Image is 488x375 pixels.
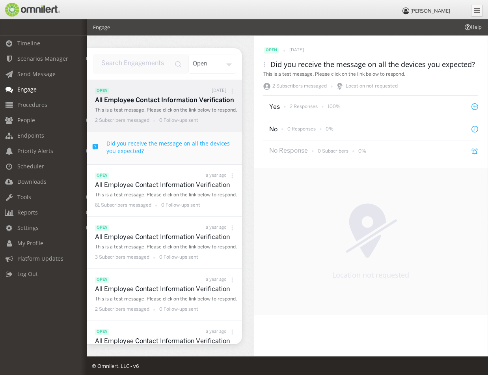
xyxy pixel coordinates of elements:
span: open [95,225,109,231]
span: Help [464,23,482,31]
p: a year ago [206,173,226,179]
p: No [269,125,277,134]
p: All Employee Contact Information Verification [95,285,238,294]
p: All Employee Contact Information Verification [95,233,238,242]
p: 0 Follow-ups sent [159,306,198,313]
span: Scenarios Manager [17,55,68,62]
div: open [188,54,236,74]
span: open [264,47,278,54]
p: 3 Subscribers messaged [95,254,149,261]
div: This is a test message. Please click on the link below to respond. [263,71,478,78]
span: Downloads [17,178,47,185]
span: Procedures [17,101,47,108]
h4: Did you receive the message on all the devices you expected? [106,140,234,155]
span: © Omnilert, LLC - v6 [92,362,139,369]
span: Log Out [17,270,38,278]
img: Omnilert [4,3,60,17]
p: 0 Subscribers [318,148,348,155]
a: Collapse Menu [471,5,483,17]
span: People [17,116,35,124]
p: All Employee Contact Information Verification [95,181,238,190]
span: open [95,173,109,179]
p: This is a test message. Please click on the link below to respond. [95,107,238,114]
span: My Profile [17,239,43,247]
p: [DATE] [212,88,226,94]
p: This is a test message. Please click on the link below to respond. [95,192,238,198]
h3: Location not requested [332,270,409,280]
p: 100% [328,103,341,110]
span: Tools [17,193,31,201]
h3: Did you receive the message on all the devices you expected? [270,60,475,69]
p: a year ago [206,225,226,231]
span: Engage [17,86,37,93]
span: Timeline [17,39,40,47]
span: Send Message [17,70,56,78]
span: open [95,277,109,283]
p: 2 Subscribers messaged [95,306,149,313]
span: open [95,329,109,335]
span: Endpoints [17,132,44,139]
p: 2 Responses [290,103,318,110]
p: No Response [269,147,308,156]
p: 2 Subscribers messaged [95,117,149,124]
span: Platform Updates [17,255,63,262]
span: Scheduler [17,162,44,170]
span: Priority Alerts [17,147,53,155]
span: Help [18,6,34,13]
p: 0 Responses [287,126,316,132]
p: 0 Follow-ups sent [159,254,198,261]
span: Settings [17,224,39,231]
p: 0% [326,126,333,132]
span: Reports [17,209,38,216]
p: [DATE] [289,47,304,54]
p: All Employee Contact Information Verification [95,337,238,346]
li: Engage [93,24,110,31]
p: This is a test message. Please click on the link below to respond. [95,244,238,250]
p: 0 Follow-ups sent [159,117,198,124]
p: 0% [358,148,366,155]
p: a year ago [206,277,226,283]
input: input [93,54,188,74]
p: 2 Subscribers messaged [272,83,327,90]
p: 0 Follow-ups sent [161,202,200,209]
span: open [95,88,109,94]
span: [PERSON_NAME] [410,7,450,14]
p: This is a test message. Please click on the link below to respond. [95,296,238,302]
p: All Employee Contact Information Verification [95,96,238,105]
p: Location not requested [346,83,398,90]
p: 81 Subscribers messaged [95,202,151,209]
p: a year ago [206,329,226,335]
p: Yes [269,103,279,112]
